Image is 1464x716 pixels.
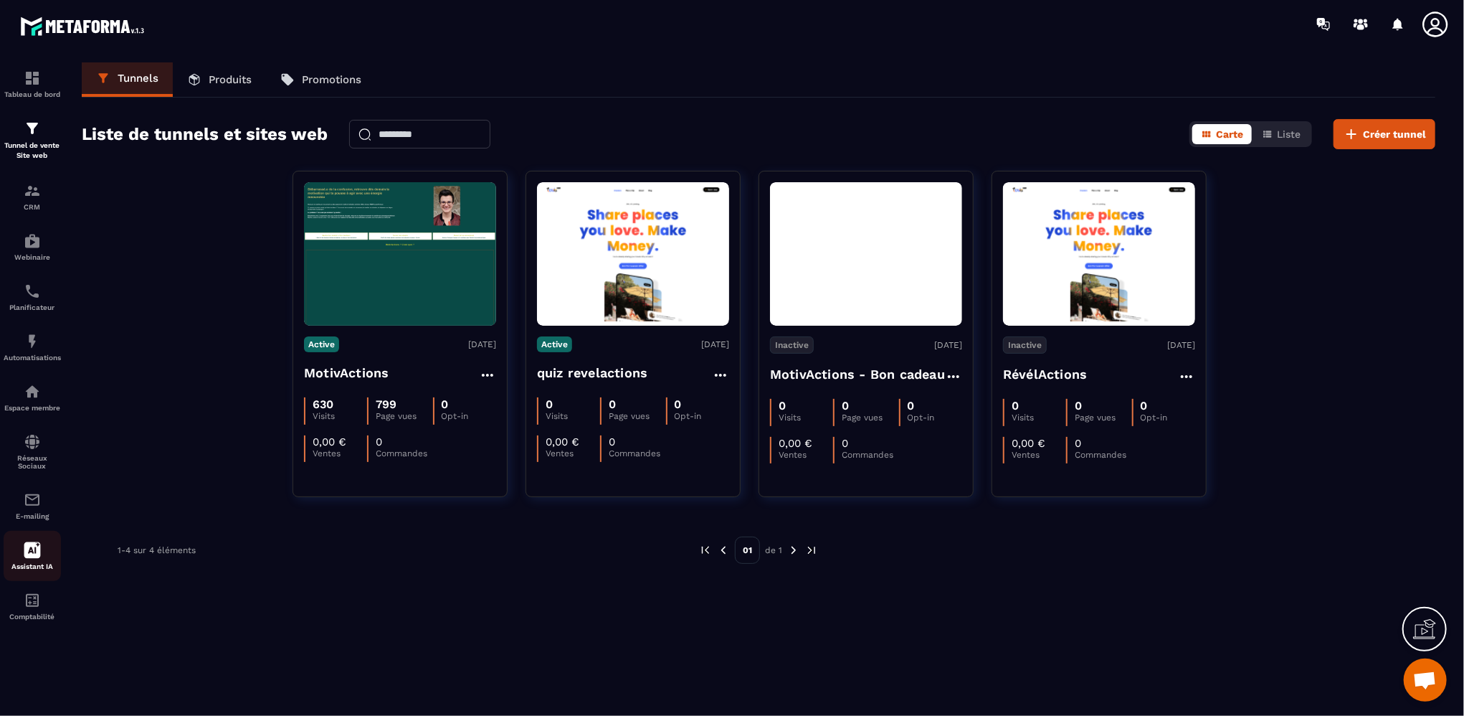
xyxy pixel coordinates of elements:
p: 0 [842,399,849,413]
p: 0 [675,397,682,411]
p: Page vues [609,411,665,421]
p: Opt-in [1141,413,1195,423]
p: Active [304,336,339,352]
h2: Liste de tunnels et sites web [82,120,328,149]
p: Automatisations [4,354,61,362]
span: Créer tunnel [1363,127,1426,141]
p: Page vues [376,411,432,421]
p: Assistant IA [4,562,61,570]
a: Tunnels [82,62,173,97]
p: 0 [908,399,915,413]
p: Page vues [1075,413,1131,423]
p: [DATE] [701,339,729,349]
p: 0,00 € [1012,437,1045,450]
p: Réseaux Sociaux [4,454,61,470]
img: prev [717,544,730,557]
p: 0 [609,435,615,448]
a: emailemailE-mailing [4,481,61,531]
a: automationsautomationsEspace membre [4,372,61,423]
img: formation [24,120,41,137]
button: Carte [1192,124,1252,144]
p: [DATE] [934,340,962,350]
p: Inactive [1003,336,1047,354]
p: Tableau de bord [4,90,61,98]
p: 0,00 € [779,437,812,450]
p: Planificateur [4,303,61,311]
p: 0 [609,397,616,411]
p: CRM [4,203,61,211]
a: Produits [173,62,266,97]
p: Ventes [779,450,833,460]
p: Visits [1012,413,1066,423]
img: next [787,544,800,557]
p: 630 [313,397,333,411]
img: accountant [24,592,41,609]
a: Promotions [266,62,376,97]
img: formation [24,182,41,199]
a: automationsautomationsAutomatisations [4,322,61,372]
p: 0 [546,397,553,411]
img: automations [24,333,41,350]
img: image [537,187,729,322]
img: image [1003,187,1195,322]
a: formationformationCRM [4,171,61,222]
p: Inactive [770,336,814,354]
p: Tunnel de vente Site web [4,141,61,161]
p: Tunnels [118,72,158,85]
p: de 1 [765,545,782,556]
p: 0 [1012,399,1019,413]
p: Ventes [546,448,600,458]
p: Espace membre [4,404,61,412]
p: Visits [313,411,367,421]
p: Opt-in [908,413,962,423]
p: Produits [209,73,252,86]
img: image [304,182,496,326]
p: 0 [779,399,786,413]
a: formationformationTableau de bord [4,59,61,109]
span: Carte [1216,128,1243,140]
p: 0 [442,397,449,411]
img: automations [24,232,41,250]
p: 0,00 € [313,435,346,448]
a: formationformationTunnel de vente Site web [4,109,61,171]
img: prev [699,544,712,557]
p: 1-4 sur 4 éléments [118,545,196,555]
span: Liste [1277,128,1301,140]
p: Commandes [376,448,430,458]
p: 01 [735,537,760,564]
p: 0 [842,437,848,450]
p: Ventes [313,448,367,458]
h4: RévélActions [1003,364,1087,385]
button: Créer tunnel [1334,119,1435,149]
p: Commandes [842,450,896,460]
div: Ouvrir le chat [1404,659,1447,702]
img: logo [20,13,149,39]
p: 0 [1141,399,1148,413]
p: Opt-in [675,411,729,421]
p: [DATE] [468,339,496,349]
p: Promotions [302,73,361,86]
p: Commandes [1075,450,1129,460]
p: Ventes [1012,450,1066,460]
img: next [805,544,818,557]
a: accountantaccountantComptabilité [4,581,61,631]
p: 0,00 € [546,435,579,448]
p: Active [537,336,572,352]
p: Visits [546,411,600,421]
p: E-mailing [4,512,61,520]
p: Visits [779,413,833,423]
img: formation [24,70,41,87]
p: Commandes [609,448,663,458]
img: social-network [24,433,41,451]
img: image [770,248,962,261]
p: Page vues [842,413,898,423]
p: Webinaire [4,253,61,261]
button: Liste [1253,124,1309,144]
p: 0 [1075,437,1081,450]
p: Opt-in [442,411,496,421]
a: social-networksocial-networkRéseaux Sociaux [4,423,61,481]
img: scheduler [24,283,41,300]
a: automationsautomationsWebinaire [4,222,61,272]
p: Comptabilité [4,613,61,621]
h4: MotivActions [304,363,389,383]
